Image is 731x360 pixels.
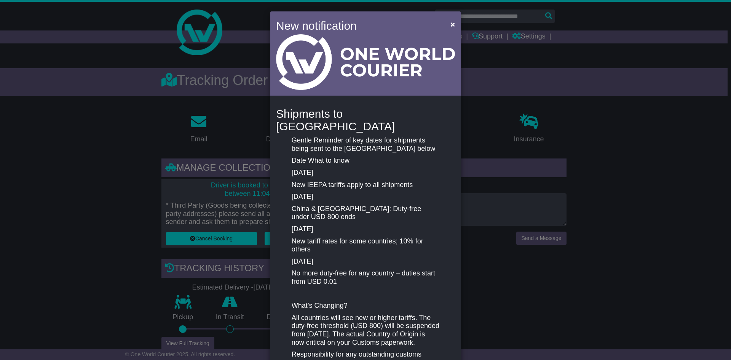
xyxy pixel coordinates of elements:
p: New tariff rates for some countries; 10% for others [292,237,439,254]
span: × [450,20,455,29]
img: Light [276,34,455,90]
p: Gentle Reminder of key dates for shipments being sent to the [GEOGRAPHIC_DATA] below [292,136,439,153]
button: Close [447,16,459,32]
h4: New notification [276,17,439,34]
p: [DATE] [292,225,439,234]
p: New IEEPA tariffs apply to all shipments [292,181,439,189]
p: What’s Changing? [292,302,439,310]
p: [DATE] [292,193,439,201]
p: [DATE] [292,258,439,266]
p: Date What to know [292,157,439,165]
p: All countries will see new or higher tariffs. The duty-free threshold (USD 800) will be suspended... [292,314,439,347]
p: [DATE] [292,169,439,177]
p: No more duty-free for any country – duties start from USD 0.01 [292,269,439,286]
p: China & [GEOGRAPHIC_DATA]: Duty-free under USD 800 ends [292,205,439,221]
h4: Shipments to [GEOGRAPHIC_DATA] [276,107,455,133]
